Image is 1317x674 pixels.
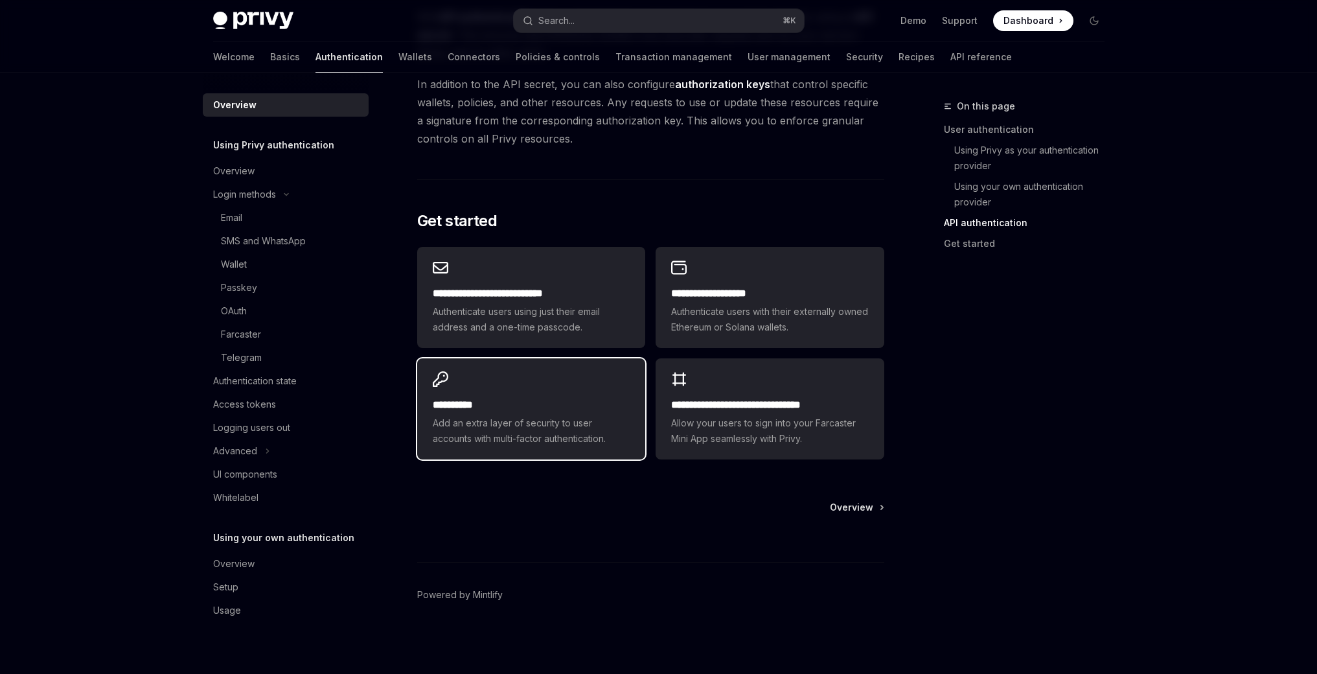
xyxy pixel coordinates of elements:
[203,439,369,463] button: Toggle Advanced section
[417,588,503,601] a: Powered by Mintlify
[748,41,830,73] a: User management
[944,140,1115,176] a: Using Privy as your authentication provider
[213,420,290,436] div: Logging users out
[213,467,277,482] div: UI components
[656,247,884,348] a: **** **** **** ****Authenticate users with their externally owned Ethereum or Solana wallets.
[213,603,241,618] div: Usage
[993,10,1073,31] a: Dashboard
[213,163,255,179] div: Overview
[1003,14,1053,27] span: Dashboard
[944,119,1115,140] a: User authentication
[221,303,247,319] div: OAuth
[671,304,868,335] span: Authenticate users with their externally owned Ethereum or Solana wallets.
[203,486,369,509] a: Whitelabel
[944,213,1115,233] a: API authentication
[417,358,645,459] a: **** *****Add an extra layer of security to user accounts with multi-factor authentication.
[213,97,257,113] div: Overview
[203,393,369,416] a: Access tokens
[417,75,884,148] span: In addition to the API secret, you can also configure that control specific wallets, policies, an...
[221,233,306,249] div: SMS and WhatsApp
[957,99,1015,114] span: On this page
[213,41,255,73] a: Welcome
[950,41,1012,73] a: API reference
[942,14,978,27] a: Support
[615,41,732,73] a: Transaction management
[203,599,369,622] a: Usage
[203,159,369,183] a: Overview
[203,183,369,206] button: Toggle Login methods section
[203,463,369,486] a: UI components
[830,501,883,514] a: Overview
[944,233,1115,254] a: Get started
[213,373,297,389] div: Authentication state
[900,14,926,27] a: Demo
[270,41,300,73] a: Basics
[203,276,369,299] a: Passkey
[1084,10,1105,31] button: Toggle dark mode
[221,350,262,366] div: Telegram
[203,552,369,575] a: Overview
[213,12,293,30] img: dark logo
[516,41,600,73] a: Policies & controls
[514,9,804,32] button: Open search
[944,176,1115,213] a: Using your own authentication provider
[203,206,369,229] a: Email
[433,304,630,335] span: Authenticate users using just their email address and a one-time passcode.
[398,41,432,73] a: Wallets
[671,415,868,447] span: Allow your users to sign into your Farcaster Mini App seamlessly with Privy.
[899,41,935,73] a: Recipes
[203,575,369,599] a: Setup
[538,13,575,29] div: Search...
[203,416,369,439] a: Logging users out
[213,556,255,572] div: Overview
[213,443,257,459] div: Advanced
[213,490,258,505] div: Whitelabel
[221,327,261,342] div: Farcaster
[203,323,369,346] a: Farcaster
[830,501,873,514] span: Overview
[448,41,500,73] a: Connectors
[213,579,238,595] div: Setup
[433,415,630,447] span: Add an extra layer of security to user accounts with multi-factor authentication.
[675,78,770,91] strong: authorization keys
[203,93,369,117] a: Overview
[783,16,796,26] span: ⌘ K
[221,210,242,226] div: Email
[417,211,497,231] span: Get started
[221,257,247,272] div: Wallet
[221,280,257,296] div: Passkey
[315,41,383,73] a: Authentication
[846,41,883,73] a: Security
[213,530,354,546] h5: Using your own authentication
[203,369,369,393] a: Authentication state
[203,229,369,253] a: SMS and WhatsApp
[203,346,369,369] a: Telegram
[213,137,334,153] h5: Using Privy authentication
[213,397,276,412] div: Access tokens
[203,253,369,276] a: Wallet
[213,187,276,202] div: Login methods
[203,299,369,323] a: OAuth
